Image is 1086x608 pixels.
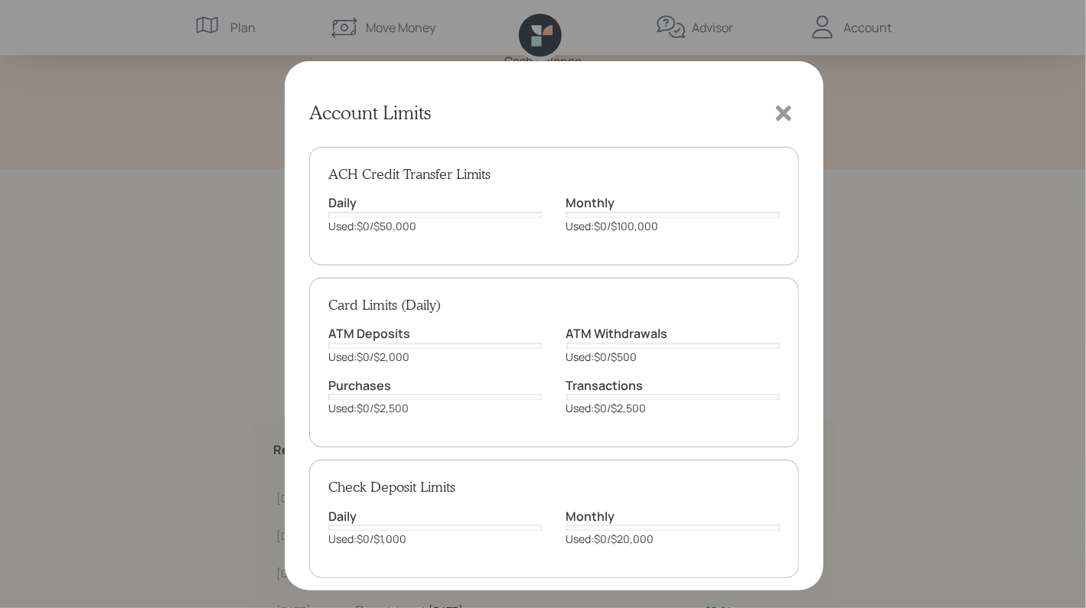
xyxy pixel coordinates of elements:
[328,525,542,531] span: Volume
[328,297,780,314] h4: Card Limits (Daily)
[328,531,406,547] div: Used: $0 / $1,000
[328,325,542,342] label: ATM Deposits
[566,194,780,211] label: Monthly
[566,349,638,365] div: Used: $0 / $500
[328,212,542,218] span: Volume
[566,394,780,400] span: Volume
[566,377,780,394] label: Transactions
[328,194,542,211] label: Daily
[328,479,780,496] h4: Check Deposit Limits
[566,325,780,342] label: ATM Withdrawals
[566,400,647,416] div: Used: $0 / $2,500
[328,400,409,416] div: Used: $0 / $2,500
[328,394,542,400] span: Volume
[328,166,780,183] h4: ACH Credit Transfer Limits
[566,212,780,218] span: Volume
[328,508,542,525] label: Daily
[309,102,431,124] h3: Account Limits
[328,218,416,234] div: Used: $0 / $50,000
[566,525,780,531] span: Volume
[328,343,542,349] span: Volume
[566,508,780,525] label: Monthly
[566,218,659,234] div: Used: $0 / $100,000
[328,377,542,394] label: Purchases
[566,343,780,349] span: Volume
[328,349,409,365] div: Used: $0 / $2,000
[566,531,654,547] div: Used: $0 / $20,000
